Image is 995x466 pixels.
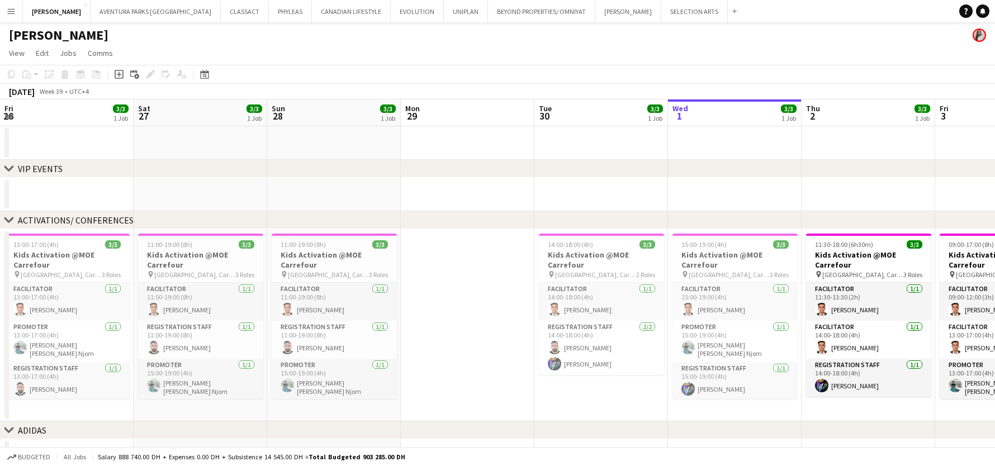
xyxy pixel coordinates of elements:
[806,321,931,359] app-card-role: Facilitator1/114:00-18:00 (4h)[PERSON_NAME]
[281,240,326,249] span: 11:00-19:00 (8h)
[9,48,25,58] span: View
[18,453,50,461] span: Budgeted
[672,283,798,321] app-card-role: Facilitator1/115:00-19:00 (4h)[PERSON_NAME]
[595,1,661,22] button: [PERSON_NAME]
[113,114,128,122] div: 1 Job
[4,103,13,113] span: Fri
[672,362,798,400] app-card-role: Registration Staff1/115:00-19:00 (4h)[PERSON_NAME]
[55,46,81,60] a: Jobs
[539,234,664,375] app-job-card: 14:00-18:00 (4h)3/3Kids Activation @MOE Carrefour [GEOGRAPHIC_DATA], Carrefour2 RolesFacilitator1...
[270,110,285,122] span: 28
[639,240,655,249] span: 3/3
[37,87,65,96] span: Week 39
[648,114,662,122] div: 1 Job
[372,240,388,249] span: 3/3
[940,103,949,113] span: Fri
[21,270,102,279] span: [GEOGRAPHIC_DATA], Carrefour
[154,270,235,279] span: [GEOGRAPHIC_DATA], Carrefour
[815,240,873,249] span: 11:30-18:00 (6h30m)
[312,1,391,22] button: CANADIAN LIFESTYLE
[804,110,820,122] span: 2
[113,104,129,113] span: 3/3
[405,103,420,113] span: Mon
[272,359,397,400] app-card-role: Promoter1/115:00-19:00 (4h)[PERSON_NAME] [PERSON_NAME] Njom
[136,110,150,122] span: 27
[539,321,664,375] app-card-role: Registration Staff2/214:00-18:00 (4h)[PERSON_NAME][PERSON_NAME]
[138,321,263,359] app-card-role: Registration Staff1/111:00-19:00 (8h)[PERSON_NAME]
[671,110,688,122] span: 1
[138,103,150,113] span: Sat
[391,1,444,22] button: EVOLUTION
[9,27,108,44] h1: [PERSON_NAME]
[61,453,88,461] span: All jobs
[548,240,593,249] span: 14:00-18:00 (4h)
[689,270,770,279] span: [GEOGRAPHIC_DATA], Carrefour
[672,103,688,113] span: Wed
[806,250,931,270] h3: Kids Activation @MOE Carrefour
[23,1,91,22] button: [PERSON_NAME]
[138,283,263,321] app-card-role: Facilitator1/111:00-19:00 (8h)[PERSON_NAME]
[661,1,728,22] button: SELECTION ARTS
[806,234,931,397] app-job-card: 11:30-18:00 (6h30m)3/3Kids Activation @MOE Carrefour [GEOGRAPHIC_DATA], Carrefour3 RolesFacilitat...
[69,87,89,96] div: UTC+4
[138,234,263,399] app-job-card: 11:00-19:00 (8h)3/3Kids Activation @MOE Carrefour [GEOGRAPHIC_DATA], Carrefour3 RolesFacilitator1...
[4,283,130,321] app-card-role: Facilitator1/113:00-17:00 (4h)[PERSON_NAME]
[98,453,405,461] div: Salary 888 740.00 DH + Expenses 0.00 DH + Subsistence 14 545.00 DH =
[221,1,269,22] button: CLASSACT
[269,1,312,22] button: PHYLEAS
[13,240,59,249] span: 13:00-17:00 (4h)
[539,250,664,270] h3: Kids Activation @MOE Carrefour
[938,110,949,122] span: 3
[272,321,397,359] app-card-role: Registration Staff1/111:00-19:00 (8h)[PERSON_NAME]
[672,321,798,362] app-card-role: Promoter1/115:00-19:00 (4h)[PERSON_NAME] [PERSON_NAME] Njom
[138,359,263,400] app-card-role: Promoter1/115:00-19:00 (4h)[PERSON_NAME] [PERSON_NAME] Njom
[369,270,388,279] span: 3 Roles
[83,46,117,60] a: Comms
[272,103,285,113] span: Sun
[907,240,922,249] span: 3/3
[915,114,930,122] div: 1 Job
[9,86,35,97] div: [DATE]
[272,234,397,399] app-job-card: 11:00-19:00 (8h)3/3Kids Activation @MOE Carrefour [GEOGRAPHIC_DATA], Carrefour3 RolesFacilitator1...
[147,240,192,249] span: 11:00-19:00 (8h)
[91,1,221,22] button: AVENTURA PARKS [GEOGRAPHIC_DATA]
[309,453,405,461] span: Total Budgeted 903 285.00 DH
[4,250,130,270] h3: Kids Activation @MOE Carrefour
[247,104,262,113] span: 3/3
[247,114,262,122] div: 1 Job
[36,48,49,58] span: Edit
[381,114,395,122] div: 1 Job
[18,425,46,436] div: ADIDAS
[647,104,663,113] span: 3/3
[4,321,130,362] app-card-role: Promoter1/113:00-17:00 (4h)[PERSON_NAME] [PERSON_NAME] Njom
[770,270,789,279] span: 3 Roles
[4,362,130,400] app-card-role: Registration Staff1/113:00-17:00 (4h)[PERSON_NAME]
[444,1,488,22] button: UNIPLAN
[781,114,796,122] div: 1 Job
[488,1,595,22] button: BEYOND PROPERTIES/ OMNIYAT
[239,240,254,249] span: 3/3
[806,103,820,113] span: Thu
[672,234,798,399] app-job-card: 15:00-19:00 (4h)3/3Kids Activation @MOE Carrefour [GEOGRAPHIC_DATA], Carrefour3 RolesFacilitator1...
[822,270,903,279] span: [GEOGRAPHIC_DATA], Carrefour
[18,215,134,226] div: ACTIVATIONS/ CONFERENCES
[773,240,789,249] span: 3/3
[539,103,552,113] span: Tue
[18,163,63,174] div: VIP EVENTS
[31,46,53,60] a: Edit
[6,451,52,463] button: Budgeted
[105,240,121,249] span: 3/3
[539,283,664,321] app-card-role: Facilitator1/114:00-18:00 (4h)[PERSON_NAME]
[973,28,986,42] app-user-avatar: Ines de Puybaudet
[60,48,77,58] span: Jobs
[272,250,397,270] h3: Kids Activation @MOE Carrefour
[537,110,552,122] span: 30
[4,234,130,399] div: 13:00-17:00 (4h)3/3Kids Activation @MOE Carrefour [GEOGRAPHIC_DATA], Carrefour3 RolesFacilitator1...
[272,283,397,321] app-card-role: Facilitator1/111:00-19:00 (8h)[PERSON_NAME]
[380,104,396,113] span: 3/3
[235,270,254,279] span: 3 Roles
